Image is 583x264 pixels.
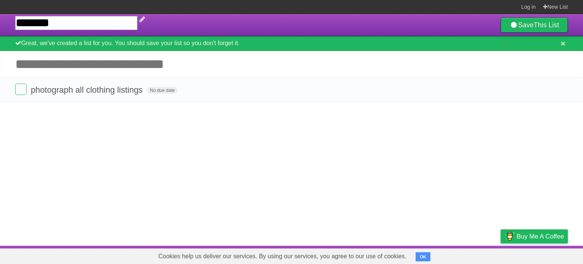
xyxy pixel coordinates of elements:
[501,17,568,33] a: SaveThis List
[491,248,511,262] a: Privacy
[520,248,568,262] a: Suggest a feature
[425,248,455,262] a: Developers
[465,248,482,262] a: Terms
[416,252,430,261] button: OK
[400,248,416,262] a: About
[534,21,559,29] b: This List
[151,249,414,264] span: Cookies help us deliver our services. By using our services, you agree to our use of cookies.
[15,84,27,95] label: Done
[147,87,178,94] span: No due date
[504,230,515,243] img: Buy me a coffee
[517,230,564,243] span: Buy me a coffee
[31,85,145,95] span: photograph all clothing listings
[501,229,568,243] a: Buy me a coffee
